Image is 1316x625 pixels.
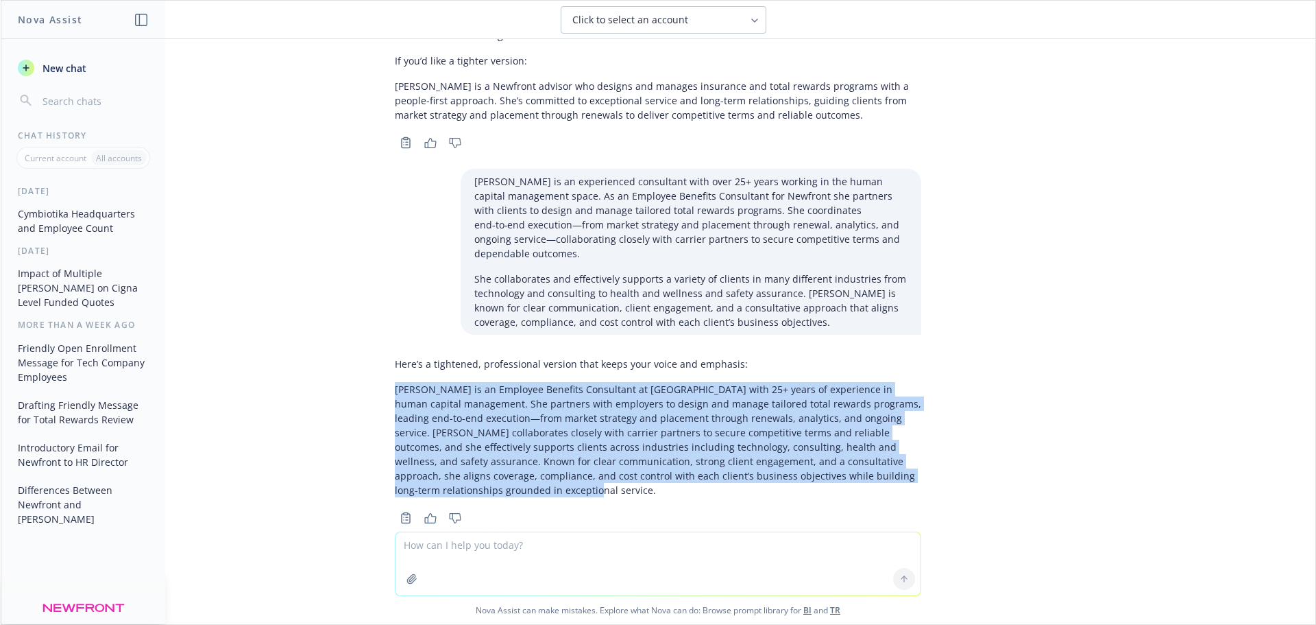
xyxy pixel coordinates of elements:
button: Friendly Open Enrollment Message for Tech Company Employees [12,337,154,388]
span: Click to select an account [572,13,688,27]
p: [PERSON_NAME] is an Employee Benefits Consultant at [GEOGRAPHIC_DATA] with 25+ years of experienc... [395,382,921,497]
p: Current account [25,152,86,164]
a: BI [803,604,812,616]
button: Introductory Email for Newfront to HR Director [12,436,154,473]
svg: Copy to clipboard [400,137,412,149]
span: Nova Assist can make mistakes. Explore what Nova can do: Browse prompt library for and [6,596,1310,624]
div: [DATE] [1,185,165,197]
div: Chat History [1,130,165,141]
p: All accounts [96,152,142,164]
button: Cymbiotika Headquarters and Employee Count [12,202,154,239]
a: TR [830,604,840,616]
button: Click to select an account [561,6,766,34]
button: Differences Between Newfront and [PERSON_NAME] [12,479,154,530]
p: Here’s a tightened, professional version that keeps your voice and emphasis: [395,357,921,371]
button: Thumbs down [444,508,466,528]
button: Impact of Multiple [PERSON_NAME] on Cigna Level Funded Quotes [12,262,154,314]
p: She collaborates and effectively supports a variety of clients in many different industries from ... [474,272,907,329]
input: Search chats [40,91,149,110]
div: [DATE] [1,245,165,257]
p: [PERSON_NAME] is an experienced consultant with over 25+ years working in the human capital manag... [474,174,907,261]
p: [PERSON_NAME] is a Newfront advisor who designs and manages insurance and total rewards programs ... [395,79,921,122]
button: Drafting Friendly Message for Total Rewards Review [12,394,154,431]
h1: Nova Assist [18,12,82,27]
div: More than a week ago [1,319,165,331]
button: Thumbs down [444,133,466,152]
svg: Copy to clipboard [400,512,412,524]
p: If you’d like a tighter version: [395,54,921,68]
button: New chat [12,56,154,80]
span: New chat [40,61,86,75]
